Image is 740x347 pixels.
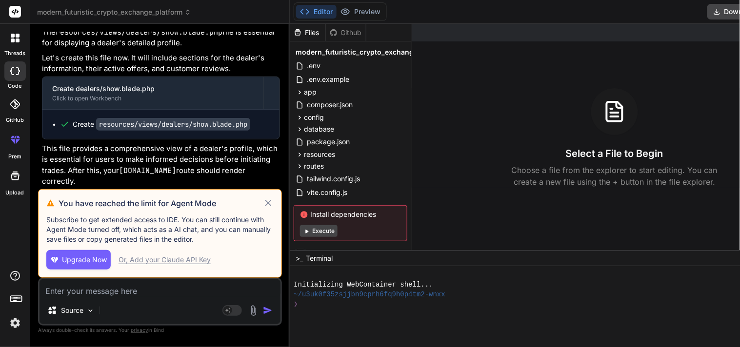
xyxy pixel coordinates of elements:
img: Pick Models [86,307,95,315]
code: resources/views/dealers/show.blade.php [56,27,222,37]
p: Source [61,306,83,315]
span: vite.config.js [306,187,348,198]
span: ~/u3uk0f35zsjjbn9cprh6fq9h0p4tm2-wnxx [294,289,445,299]
div: Or, Add your Claude API Key [119,255,211,265]
span: Install dependencies [300,210,401,219]
span: >_ [296,253,303,263]
button: Preview [337,5,384,19]
span: composer.json [306,99,354,111]
span: privacy [131,327,148,333]
span: package.json [306,136,351,148]
p: Subscribe to get extended access to IDE. You can still continue with Agent Mode turned off, which... [46,215,274,244]
button: Create dealers/show.blade.phpClick to open Workbench [42,77,263,109]
span: database [304,124,334,134]
code: [DOMAIN_NAME] [119,166,176,175]
img: icon [263,306,273,315]
div: Create [73,119,250,129]
span: Upgrade Now [62,255,107,265]
div: Create dealers/show.blade.php [52,84,254,94]
span: Initializing WebContainer shell... [294,280,433,289]
span: modern_futuristic_crypto_exchange_platform [296,47,450,57]
p: Always double-check its answers. Your in Bind [38,326,282,335]
button: Execute [300,225,338,237]
img: attachment [248,305,259,316]
h3: Select a File to Begin [566,147,663,160]
div: Github [326,28,366,38]
button: Editor [296,5,337,19]
label: code [8,82,22,90]
span: Terminal [306,253,333,263]
button: Upgrade Now [46,250,111,270]
span: tailwind.config.js [306,173,361,185]
span: .env.example [306,74,350,85]
label: prem [8,153,21,161]
span: app [304,87,317,97]
span: modern_futuristic_crypto_exchange_platform [37,7,191,17]
p: Choose a file from the explorer to start editing. You can create a new file using the + button in... [505,164,724,188]
div: Click to open Workbench [52,95,254,102]
p: Let's create this file now. It will include sections for the dealer's information, their active o... [42,53,280,75]
code: resources/views/dealers/show.blade.php [96,118,250,131]
div: Files [290,28,325,38]
label: Upload [6,189,24,197]
p: This file provides a comprehensive view of a dealer's profile, which is essential for users to ma... [42,143,280,187]
span: ❯ [294,299,299,309]
span: config [304,113,324,122]
label: GitHub [6,116,24,124]
img: settings [7,315,23,331]
label: threads [4,49,25,58]
span: resources [304,150,335,159]
span: .env [306,60,321,72]
h3: You have reached the limit for Agent Mode [59,197,263,209]
p: You are absolutely right! My apologies for the oversight. The file is essential for displaying a ... [42,16,280,49]
span: routes [304,161,324,171]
